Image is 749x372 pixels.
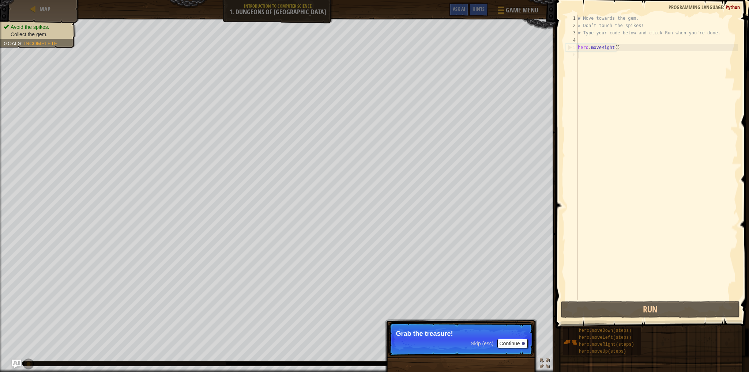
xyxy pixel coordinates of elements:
div: 5 [566,44,578,51]
div: 3 [566,29,578,37]
button: Run [561,301,740,318]
button: Ask AI [12,360,21,368]
span: Python [726,4,740,11]
div: 2 [566,22,578,29]
div: 6 [566,51,578,58]
span: Incomplete [24,41,57,46]
li: Avoid the spikes. [4,23,70,31]
span: hero.moveDown(steps) [579,328,632,333]
span: Avoid the spikes. [11,24,49,30]
span: Goals [4,41,21,46]
span: hero.moveUp(steps) [579,349,626,354]
span: hero.moveLeft(steps) [579,335,632,340]
div: 1 [566,15,578,22]
span: hero.moveRight(steps) [579,342,634,347]
span: : [723,4,726,11]
div: 4 [566,37,578,44]
span: Programming language [669,4,723,11]
span: Collect the gem. [11,31,48,37]
img: portrait.png [563,335,577,349]
li: Collect the gem. [4,31,70,38]
span: Hints [473,5,485,12]
button: Ask AI [449,3,469,16]
p: Grab the treasure! [396,330,526,337]
button: Game Menu [492,3,543,20]
button: Continue [497,339,528,348]
span: : [21,41,24,46]
a: Map [37,5,50,13]
span: Ask AI [453,5,465,12]
span: Map [39,5,50,13]
span: Game Menu [506,5,538,15]
span: Skip (esc) [471,341,493,346]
